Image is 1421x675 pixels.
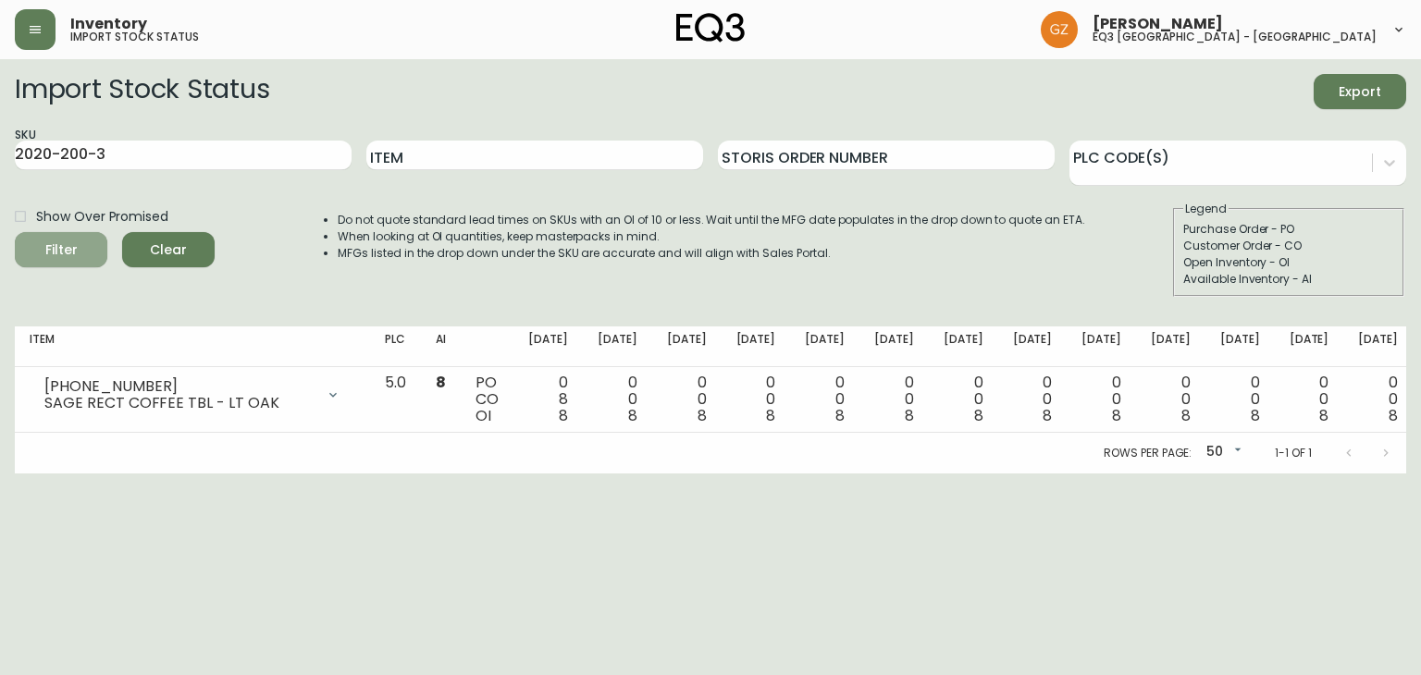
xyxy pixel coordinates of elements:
img: 78875dbee59462ec7ba26e296000f7de [1041,11,1078,48]
span: Clear [137,239,200,262]
th: [DATE] [1343,326,1413,367]
th: [DATE] [790,326,859,367]
div: 0 0 [1081,374,1121,424]
div: 0 0 [1290,374,1329,424]
div: 0 0 [1013,374,1053,424]
div: Filter [45,239,78,262]
legend: Legend [1183,201,1229,217]
th: [DATE] [652,326,722,367]
h5: eq3 [GEOGRAPHIC_DATA] - [GEOGRAPHIC_DATA] [1093,31,1377,43]
span: Inventory [70,17,147,31]
div: Purchase Order - PO [1183,221,1394,238]
th: [DATE] [998,326,1068,367]
th: Item [15,326,370,367]
span: 8 [698,405,707,426]
span: [PERSON_NAME] [1093,17,1223,31]
span: 8 [1319,405,1328,426]
span: 8 [628,405,637,426]
span: 8 [766,405,775,426]
li: Do not quote standard lead times on SKUs with an OI of 10 or less. Wait until the MFG date popula... [338,212,1085,228]
div: 0 0 [1358,374,1398,424]
div: 0 0 [944,374,983,424]
div: Available Inventory - AI [1183,271,1394,288]
th: [DATE] [1136,326,1205,367]
div: 0 0 [1151,374,1191,424]
div: Open Inventory - OI [1183,254,1394,271]
button: Export [1314,74,1406,109]
div: 0 0 [874,374,914,424]
button: Clear [122,232,215,267]
span: Show Over Promised [36,207,168,227]
div: [PHONE_NUMBER] [44,378,315,395]
div: 50 [1199,437,1245,468]
th: [DATE] [1205,326,1275,367]
th: [DATE] [859,326,929,367]
div: 0 0 [1220,374,1260,424]
img: logo [676,13,745,43]
div: Customer Order - CO [1183,238,1394,254]
span: 8 [974,405,983,426]
span: 8 [1389,405,1398,426]
span: 8 [835,405,845,426]
button: Filter [15,232,107,267]
h5: import stock status [70,31,199,43]
th: [DATE] [513,326,583,367]
div: 0 0 [736,374,776,424]
span: Export [1328,80,1391,104]
div: SAGE RECT COFFEE TBL - LT OAK [44,395,315,411]
li: When looking at OI quantities, keep masterpacks in mind. [338,228,1085,245]
th: [DATE] [929,326,998,367]
span: 8 [559,405,568,426]
span: 8 [905,405,914,426]
span: OI [476,405,491,426]
th: PLC [370,326,421,367]
li: MFGs listed in the drop down under the SKU are accurate and will align with Sales Portal. [338,245,1085,262]
div: PO CO [476,374,499,424]
p: 1-1 of 1 [1275,445,1312,461]
td: 5.0 [370,367,421,433]
span: 8 [1181,405,1191,426]
h2: Import Stock Status [15,74,269,109]
span: 8 [1112,405,1121,426]
div: 0 0 [598,374,637,424]
div: [PHONE_NUMBER]SAGE RECT COFFEE TBL - LT OAK [30,374,355,415]
div: 0 8 [528,374,568,424]
th: AI [421,326,461,367]
span: 8 [1043,405,1052,426]
th: [DATE] [583,326,652,367]
span: 8 [436,372,446,393]
th: [DATE] [1067,326,1136,367]
div: 0 0 [805,374,845,424]
p: Rows per page: [1104,445,1192,461]
th: [DATE] [722,326,791,367]
th: [DATE] [1275,326,1344,367]
div: 0 0 [667,374,707,424]
span: 8 [1251,405,1260,426]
